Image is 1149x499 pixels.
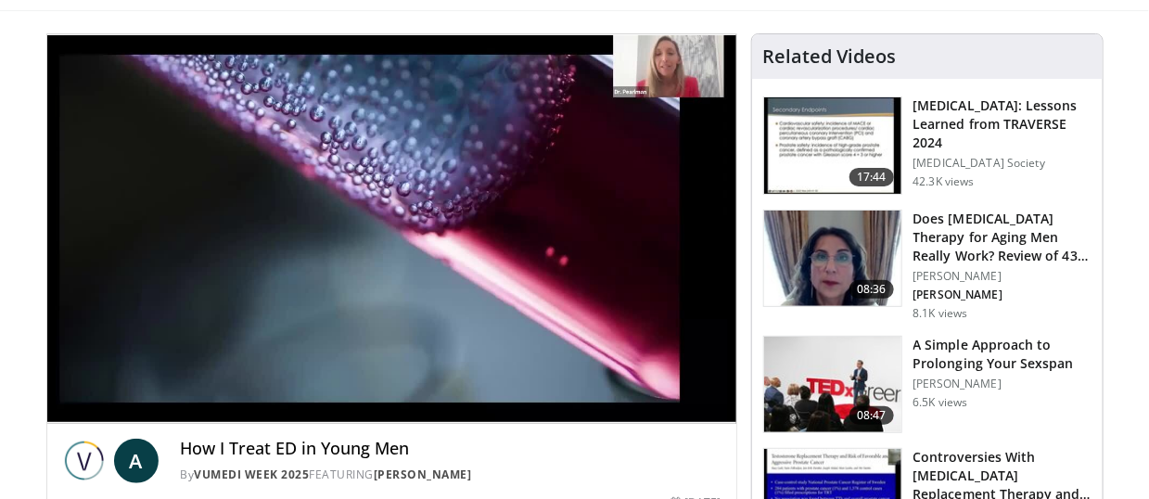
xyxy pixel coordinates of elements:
[913,269,1092,284] p: [PERSON_NAME]
[913,306,968,321] p: 8.1K views
[913,288,1092,302] p: [PERSON_NAME]
[763,336,1092,434] a: 08:47 A Simple Approach to Prolonging Your Sexspan [PERSON_NAME] 6.5K views
[763,96,1092,195] a: 17:44 [MEDICAL_DATA]: Lessons Learned from TRAVERSE 2024 [MEDICAL_DATA] Society 42.3K views
[764,337,901,433] img: c4bd4661-e278-4c34-863c-57c104f39734.150x105_q85_crop-smart_upscale.jpg
[913,156,1092,171] p: [MEDICAL_DATA] Society
[849,168,894,186] span: 17:44
[849,280,894,299] span: 08:36
[913,336,1092,373] h3: A Simple Approach to Prolonging Your Sexspan
[181,467,721,483] div: By FEATURING
[913,210,1092,265] h3: Does [MEDICAL_DATA] Therapy for Aging Men Really Work? Review of 43 St…
[913,96,1092,152] h3: [MEDICAL_DATA]: Lessons Learned from TRAVERSE 2024
[763,45,897,68] h4: Related Videos
[195,467,310,482] a: Vumedi Week 2025
[913,377,1092,391] p: [PERSON_NAME]
[374,467,472,482] a: [PERSON_NAME]
[114,439,159,483] a: A
[47,34,736,424] video-js: Video Player
[764,97,901,194] img: 1317c62a-2f0d-4360-bee0-b1bff80fed3c.150x105_q85_crop-smart_upscale.jpg
[763,210,1092,321] a: 08:36 Does [MEDICAL_DATA] Therapy for Aging Men Really Work? Review of 43 St… [PERSON_NAME] [PERS...
[62,439,107,483] img: Vumedi Week 2025
[764,211,901,307] img: 4d4bce34-7cbb-4531-8d0c-5308a71d9d6c.150x105_q85_crop-smart_upscale.jpg
[913,174,975,189] p: 42.3K views
[913,395,968,410] p: 6.5K views
[181,439,721,459] h4: How I Treat ED in Young Men
[849,406,894,425] span: 08:47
